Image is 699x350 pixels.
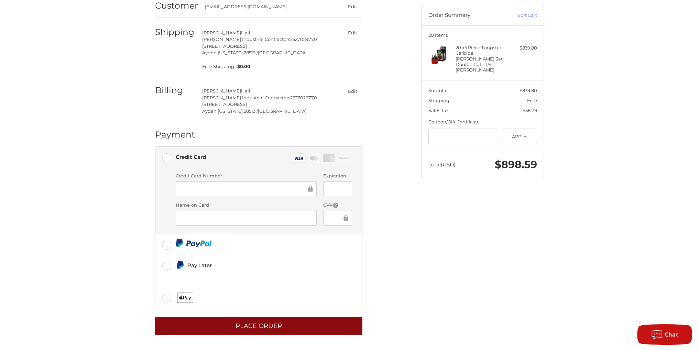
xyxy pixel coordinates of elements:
div: Credit Card [176,151,206,163]
iframe: PayPal Message 1 [176,273,315,278]
span: Chat [665,331,678,338]
input: Gift Certificate or Coupon Code [428,129,499,144]
span: 2527029770 [290,36,317,42]
img: Pay Later icon [176,261,184,270]
label: Credit Card Number [176,173,317,179]
a: Edit Cart [502,12,537,19]
iframe: Secure Credit Card Frame - Credit Card Number [181,185,307,193]
span: Subtotal [428,88,448,93]
span: [PERSON_NAME] Industrial Contractors [202,95,290,100]
span: Shipping [428,98,449,103]
label: Expiration [323,173,352,179]
span: $0.00 [234,63,251,70]
label: CVV [323,202,352,209]
h2: Payment [155,129,195,140]
span: $898.59 [495,158,537,171]
h2: Shipping [155,27,195,37]
img: PayPal icon [176,239,212,247]
button: Edit [342,28,362,38]
span: [US_STATE], [218,108,244,114]
span: [GEOGRAPHIC_DATA] [258,108,307,114]
div: Pay Later [187,260,315,271]
span: Free Shipping [202,63,234,70]
span: Ayden, [202,108,218,114]
span: 28513 / [244,50,258,55]
span: [PERSON_NAME] Industrial Contractors [202,36,290,42]
button: Edit [342,86,362,96]
button: Chat [637,324,692,345]
span: [US_STATE], [218,50,244,55]
h3: Order Summary [428,12,502,19]
span: 2527029770 [290,95,317,100]
span: [STREET_ADDRESS] [202,101,247,107]
span: 28513 / [244,108,258,114]
h2: Customer [155,0,198,11]
iframe: Secure Credit Card Frame - Expiration Date [328,185,347,193]
div: [EMAIL_ADDRESS][DOMAIN_NAME] [205,3,329,10]
span: Hall [241,88,250,94]
span: Total (USD) [428,161,456,168]
span: Free [527,98,537,103]
div: Coupon/Gift Certificate [428,119,537,125]
button: Edit [342,2,362,12]
h4: 20 x 5 Piece Tungsten Carbide [PERSON_NAME] Set, Double Cut – 1/4” [PERSON_NAME] [456,45,508,73]
span: Ayden, [202,50,218,55]
span: [PERSON_NAME] [202,88,241,94]
h3: 20 Items [428,32,537,38]
span: [PERSON_NAME] [202,30,241,35]
iframe: Secure Credit Card Frame - CVV [328,214,342,222]
span: $839.80 [520,88,537,93]
span: [GEOGRAPHIC_DATA] [258,50,307,55]
span: $58.79 [523,108,537,113]
span: Hall [241,30,250,35]
iframe: Secure Credit Card Frame - Cardholder Name [181,214,312,222]
label: Name on Card [176,202,317,209]
span: Sales Tax [428,108,449,113]
div: $839.80 [510,45,537,52]
img: Applepay icon [177,293,193,303]
span: [STREET_ADDRESS] [202,43,247,49]
button: Place Order [155,317,362,336]
h2: Billing [155,85,195,96]
button: Apply [502,129,537,144]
